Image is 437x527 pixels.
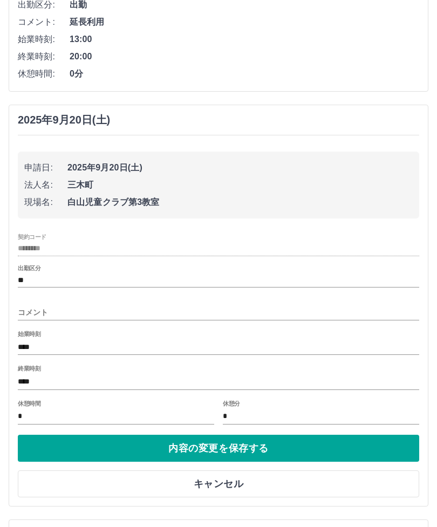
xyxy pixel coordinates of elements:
[18,471,419,498] button: キャンセル
[18,114,110,127] h3: 2025年9月20日(土)
[18,365,40,373] label: 終業時刻
[67,162,413,175] span: 2025年9月20日(土)
[18,265,40,273] label: 出勤区分
[24,162,67,175] span: 申請日:
[18,16,70,29] span: コメント:
[67,179,413,192] span: 三木町
[18,435,419,462] button: 内容の変更を保存する
[70,33,419,46] span: 13:00
[70,16,419,29] span: 延長利用
[18,51,70,64] span: 終業時刻:
[67,196,413,209] span: 白山児童クラブ第3教室
[24,179,67,192] span: 法人名:
[70,68,419,81] span: 0分
[18,331,40,339] label: 始業時刻
[18,233,46,241] label: 契約コード
[18,33,70,46] span: 始業時刻:
[70,51,419,64] span: 20:00
[18,68,70,81] span: 休憩時間:
[223,400,240,408] label: 休憩分
[18,400,40,408] label: 休憩時間
[24,196,67,209] span: 現場名:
